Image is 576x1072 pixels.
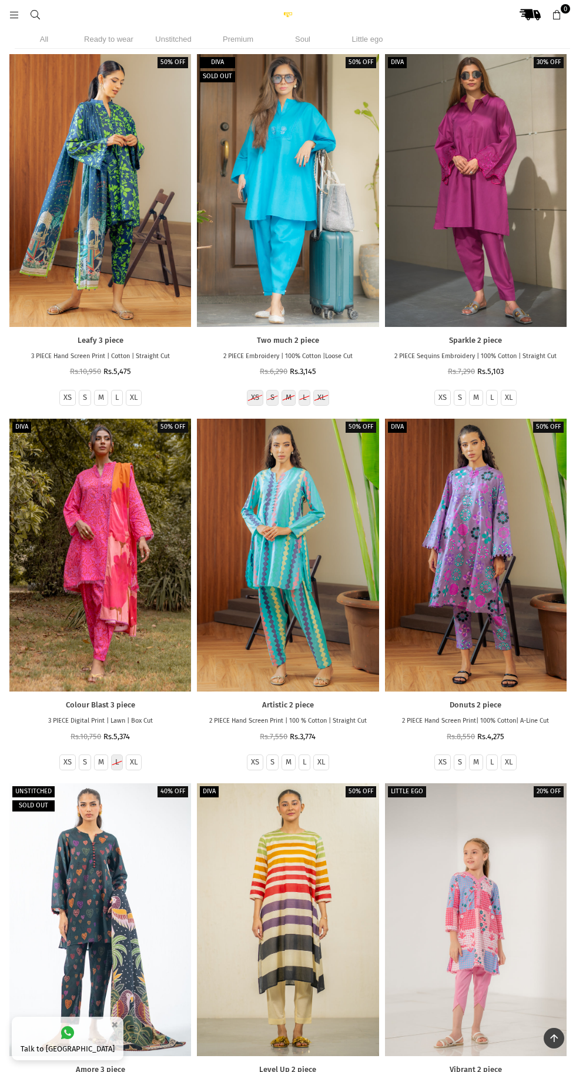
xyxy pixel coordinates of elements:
span: Rs.8,550 [447,732,475,741]
label: M [286,757,292,767]
label: Diva [388,422,407,433]
label: XS [63,757,72,767]
label: S [83,757,87,767]
a: 0 [546,4,567,25]
label: L [303,757,306,767]
label: S [458,757,462,767]
label: M [98,757,104,767]
span: Rs.7,550 [260,732,287,741]
li: Little ego [338,29,397,49]
label: M [286,393,292,403]
label: 50% off [346,786,376,797]
a: Leafy 3 piece [9,336,191,346]
label: 50% off [346,57,376,68]
span: Rs.10,950 [70,367,101,376]
label: Little EGO [388,786,426,797]
span: Sold out [203,72,232,80]
p: 2 PIECE Hand Screen Print| 100% Cotton| A-Line Cut [385,716,567,726]
label: XL [317,393,325,403]
label: XL [505,393,513,403]
label: S [458,393,462,403]
label: 50% off [346,422,376,433]
span: Rs.10,750 [71,732,101,741]
span: Rs.6,290 [260,367,287,376]
li: Premium [209,29,267,49]
label: 40% off [158,786,188,797]
label: XS [63,393,72,403]
label: L [490,757,494,767]
label: L [490,393,494,403]
label: M [473,393,479,403]
span: Rs.5,103 [477,367,504,376]
img: Ego [276,12,300,17]
li: Unstitched [144,29,203,49]
label: XS [438,757,447,767]
label: Unstitched [12,786,55,797]
label: XS [438,393,447,403]
label: XL [505,757,513,767]
a: Colour Blast 3 piece [9,700,191,710]
a: Sparkle 2 piece [385,54,567,327]
a: Two much 2 piece [197,54,379,327]
span: Rs.5,374 [103,732,130,741]
a: Menu [4,10,25,19]
label: Diva [200,786,219,797]
a: Search [25,10,46,19]
span: Rs.7,290 [448,367,475,376]
p: 2 PIECE Embroidery | 100% Cotton |Loose Cut [197,352,379,362]
a: XL [130,393,138,403]
span: Rs.3,774 [290,732,316,741]
label: M [473,757,479,767]
span: Rs.3,145 [290,367,316,376]
li: All [15,29,73,49]
label: M [98,393,104,403]
p: 3 PIECE Digital Print | Lawn | Box Cut [9,716,191,726]
a: Talk to [GEOGRAPHIC_DATA] [12,1017,123,1060]
a: Donuts 2 piece [385,419,567,692]
a: Artistic 2 piece [197,419,379,692]
a: Artistic 2 piece [197,700,379,710]
a: Sparkle 2 piece [385,336,567,346]
a: Vibrant 2 piece [385,783,567,1056]
label: Diva [12,422,31,433]
a: XL [317,757,325,767]
label: 30% off [534,57,564,68]
label: 50% off [533,422,564,433]
label: 50% off [158,57,188,68]
button: × [108,1015,122,1034]
label: S [270,757,274,767]
label: L [115,757,119,767]
label: S [83,393,87,403]
label: XS [251,393,259,403]
p: 3 PIECE Hand Screen Print | Cotton | Straight Cut [9,352,191,362]
a: Leafy 3 piece [9,54,191,327]
span: Sold out [19,802,48,809]
p: 2 PIECE Sequins Embroidery | 100% Cotton | Straight Cut [385,352,567,362]
label: XL [130,757,138,767]
label: L [115,393,119,403]
span: 0 [561,4,570,14]
label: 50% off [158,422,188,433]
label: XS [251,757,259,767]
p: 2 PIECE Hand Screen Print | 100 % Cotton | Straight Cut [197,716,379,726]
a: Level Up 2 piece [197,783,379,1056]
li: Ready to wear [79,29,138,49]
